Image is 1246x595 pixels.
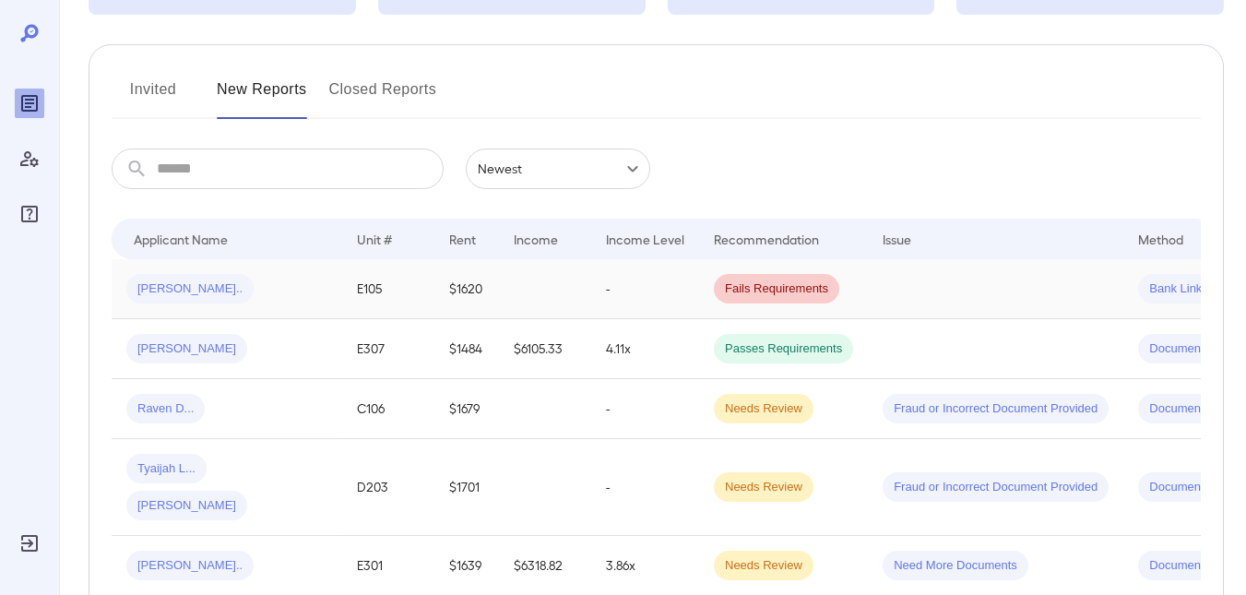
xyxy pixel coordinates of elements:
td: - [591,379,699,439]
div: Method [1138,228,1183,250]
div: Unit # [357,228,392,250]
div: Recommendation [714,228,819,250]
span: Bank Link [1138,280,1213,298]
td: - [591,439,699,536]
td: $1620 [434,259,499,319]
td: $1679 [434,379,499,439]
span: Needs Review [714,400,813,418]
td: $1484 [434,319,499,379]
span: [PERSON_NAME] [126,340,247,358]
span: [PERSON_NAME].. [126,280,254,298]
span: [PERSON_NAME] [126,497,247,515]
span: Needs Review [714,557,813,575]
div: Issue [883,228,912,250]
span: Passes Requirements [714,340,853,358]
td: E105 [342,259,434,319]
div: Reports [15,89,44,118]
span: Tyaijah L... [126,460,207,478]
button: Invited [112,75,195,119]
button: Closed Reports [329,75,437,119]
span: Fraud or Incorrect Document Provided [883,479,1109,496]
td: C106 [342,379,434,439]
div: FAQ [15,199,44,229]
td: 4.11x [591,319,699,379]
div: Income Level [606,228,684,250]
div: Newest [466,149,650,189]
span: Need More Documents [883,557,1028,575]
td: D203 [342,439,434,536]
div: Log Out [15,529,44,558]
div: Applicant Name [134,228,228,250]
span: [PERSON_NAME].. [126,557,254,575]
td: $6105.33 [499,319,591,379]
td: E307 [342,319,434,379]
td: $1701 [434,439,499,536]
div: Rent [449,228,479,250]
div: Manage Users [15,144,44,173]
span: Raven D... [126,400,205,418]
span: Fails Requirements [714,280,839,298]
div: Income [514,228,558,250]
span: Needs Review [714,479,813,496]
td: - [591,259,699,319]
button: New Reports [217,75,307,119]
span: Fraud or Incorrect Document Provided [883,400,1109,418]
